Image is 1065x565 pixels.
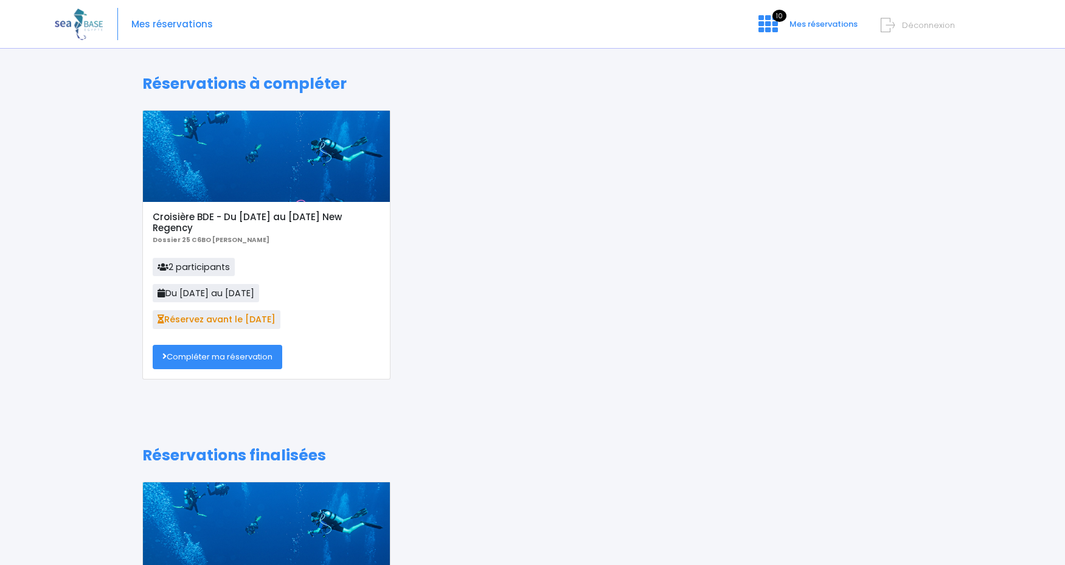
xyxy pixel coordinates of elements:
span: Réservez avant le [DATE] [153,310,280,328]
a: Compléter ma réservation [153,345,282,369]
b: Dossier 25 C6BO [PERSON_NAME] [153,235,269,244]
a: 10 Mes réservations [749,23,865,34]
span: 10 [772,10,786,22]
h5: Croisière BDE - Du [DATE] au [DATE] New Regency [153,212,380,234]
span: Mes réservations [789,18,858,30]
h1: Réservations finalisées [142,446,923,465]
h1: Réservations à compléter [142,75,923,93]
span: 2 participants [153,258,235,276]
span: Déconnexion [902,19,955,31]
span: Du [DATE] au [DATE] [153,284,259,302]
